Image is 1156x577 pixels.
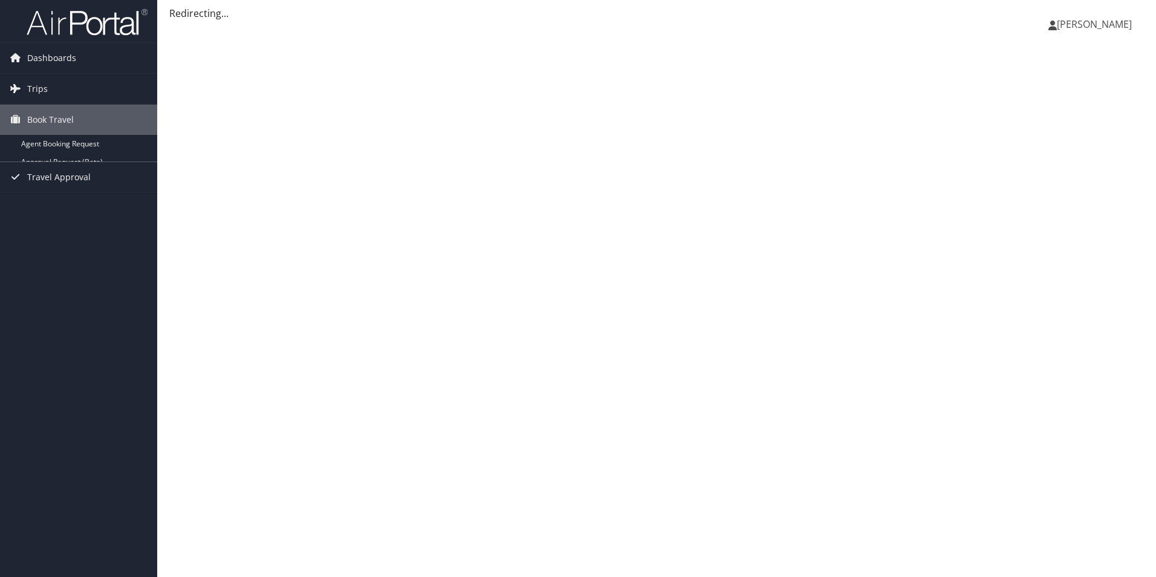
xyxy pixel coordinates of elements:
[27,8,148,36] img: airportal-logo.png
[27,43,76,73] span: Dashboards
[1057,18,1132,31] span: [PERSON_NAME]
[169,6,1144,21] div: Redirecting...
[27,105,74,135] span: Book Travel
[27,162,91,192] span: Travel Approval
[1048,6,1144,42] a: [PERSON_NAME]
[27,74,48,104] span: Trips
